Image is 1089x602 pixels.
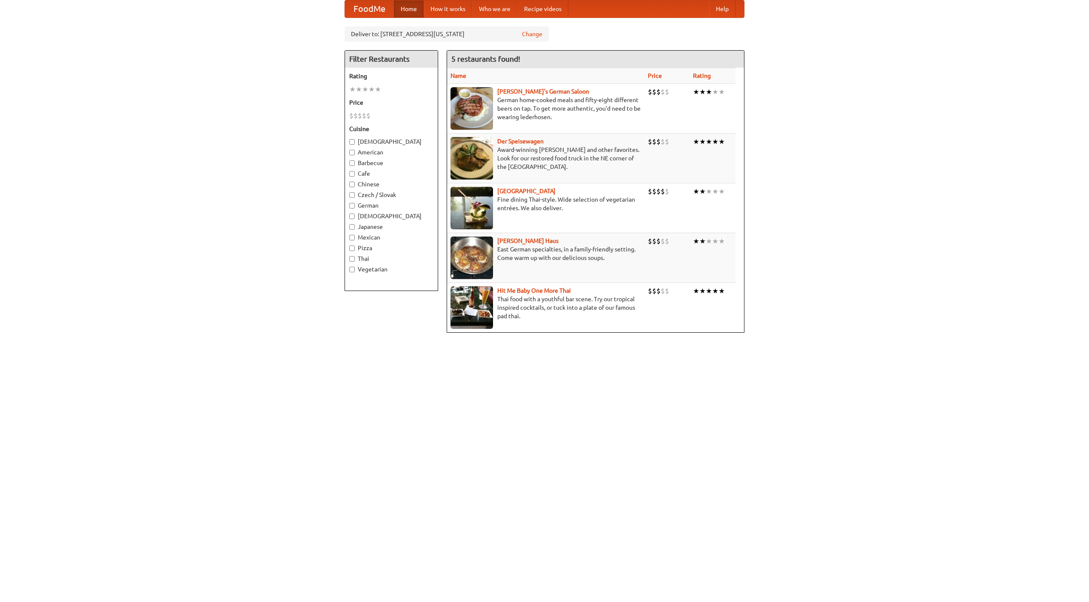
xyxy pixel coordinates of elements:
p: German home-cooked meals and fifty-eight different beers on tap. To get more authentic, you'd nee... [450,96,641,121]
li: ★ [706,137,712,146]
li: $ [656,87,661,97]
li: ★ [712,137,718,146]
li: $ [656,286,661,296]
label: Pizza [349,244,433,252]
li: $ [366,111,371,120]
li: $ [661,286,665,296]
li: ★ [706,187,712,196]
li: ★ [706,286,712,296]
a: [GEOGRAPHIC_DATA] [497,188,556,194]
h5: Cuisine [349,125,433,133]
label: [DEMOGRAPHIC_DATA] [349,212,433,220]
a: Rating [693,72,711,79]
li: $ [358,111,362,120]
img: speisewagen.jpg [450,137,493,180]
label: Mexican [349,233,433,242]
a: Help [709,0,736,17]
li: $ [665,187,669,196]
li: $ [656,237,661,246]
li: $ [648,87,652,97]
li: ★ [699,137,706,146]
a: Price [648,72,662,79]
img: satay.jpg [450,187,493,229]
li: ★ [368,85,375,94]
li: ★ [693,286,699,296]
img: kohlhaus.jpg [450,237,493,279]
li: $ [661,137,665,146]
li: ★ [706,87,712,97]
li: ★ [699,87,706,97]
li: $ [652,87,656,97]
label: German [349,201,433,210]
li: ★ [706,237,712,246]
div: Deliver to: [STREET_ADDRESS][US_STATE] [345,26,549,42]
li: $ [652,286,656,296]
li: ★ [699,187,706,196]
li: $ [652,187,656,196]
li: $ [661,87,665,97]
li: ★ [712,187,718,196]
li: $ [656,187,661,196]
p: Award-winning [PERSON_NAME] and other favorites. Look for our restored food truck in the NE corne... [450,146,641,171]
a: FoodMe [345,0,394,17]
input: German [349,203,355,208]
li: ★ [356,85,362,94]
a: [PERSON_NAME] Haus [497,237,559,244]
img: babythai.jpg [450,286,493,329]
label: Japanese [349,223,433,231]
li: ★ [718,286,725,296]
h5: Rating [349,72,433,80]
li: ★ [718,87,725,97]
li: $ [665,237,669,246]
li: ★ [699,286,706,296]
li: $ [349,111,353,120]
li: ★ [362,85,368,94]
li: ★ [693,187,699,196]
li: $ [648,237,652,246]
a: Who we are [472,0,517,17]
input: Cafe [349,171,355,177]
li: $ [656,137,661,146]
li: ★ [712,286,718,296]
a: [PERSON_NAME]'s German Saloon [497,88,589,95]
label: Barbecue [349,159,433,167]
ng-pluralize: 5 restaurants found! [451,55,520,63]
label: Vegetarian [349,265,433,274]
label: Cafe [349,169,433,178]
input: [DEMOGRAPHIC_DATA] [349,214,355,219]
li: ★ [718,237,725,246]
input: Mexican [349,235,355,240]
input: Chinese [349,182,355,187]
a: Name [450,72,466,79]
li: ★ [375,85,381,94]
li: $ [665,286,669,296]
li: ★ [693,237,699,246]
li: $ [661,187,665,196]
h4: Filter Restaurants [345,51,438,68]
li: ★ [693,87,699,97]
label: Chinese [349,180,433,188]
a: Recipe videos [517,0,568,17]
label: Czech / Slovak [349,191,433,199]
a: Hit Me Baby One More Thai [497,287,571,294]
li: $ [648,286,652,296]
h5: Price [349,98,433,107]
li: $ [665,137,669,146]
input: Japanese [349,224,355,230]
a: Change [522,30,542,38]
input: Barbecue [349,160,355,166]
input: Vegetarian [349,267,355,272]
li: $ [665,87,669,97]
li: ★ [699,237,706,246]
p: Fine dining Thai-style. Wide selection of vegetarian entrées. We also deliver. [450,195,641,212]
input: Pizza [349,245,355,251]
a: Home [394,0,424,17]
li: $ [353,111,358,120]
p: East German specialties, in a family-friendly setting. Come warm up with our delicious soups. [450,245,641,262]
li: $ [652,137,656,146]
li: ★ [712,87,718,97]
label: American [349,148,433,157]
